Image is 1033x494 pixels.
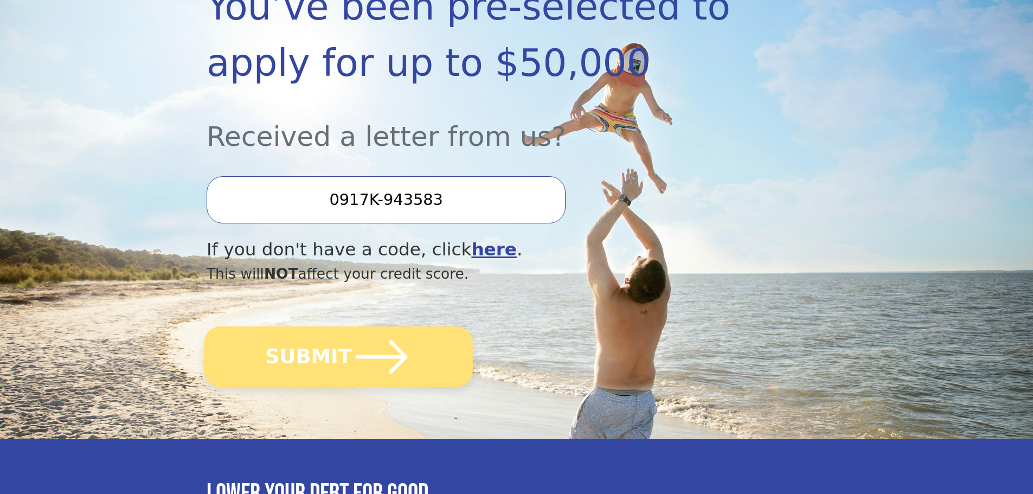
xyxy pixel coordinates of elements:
span: NOT [264,265,298,282]
a: here [471,239,517,260]
button: SUBMIT [204,326,473,387]
div: Received a letter from us? [207,91,734,157]
div: This will affect your credit score. [207,263,734,285]
input: Enter your Offer Code: [207,176,566,223]
div: If you don't have a code, click . [207,236,734,263]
